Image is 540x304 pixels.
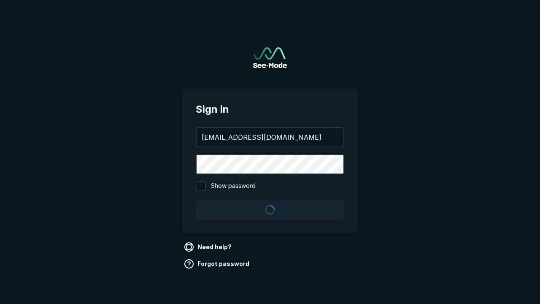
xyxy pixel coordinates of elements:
img: See-Mode Logo [253,47,287,68]
span: Sign in [196,102,344,117]
a: Go to sign in [253,47,287,68]
input: your@email.com [197,128,343,147]
a: Need help? [182,240,235,254]
a: Forgot password [182,257,253,271]
span: Show password [211,181,256,191]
